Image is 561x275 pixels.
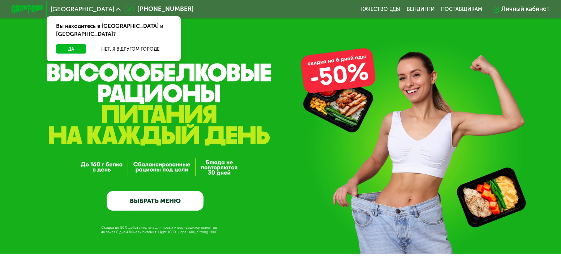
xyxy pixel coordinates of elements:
a: Качество еды [361,6,400,12]
a: ВЫБРАТЬ МЕНЮ [107,191,204,211]
span: [GEOGRAPHIC_DATA] [51,6,114,12]
div: Личный кабинет [501,4,549,14]
button: Нет, я в другом городе [89,44,171,54]
div: Вы находитесь в [GEOGRAPHIC_DATA] и [GEOGRAPHIC_DATA]? [47,16,181,45]
a: Вендинги [407,6,435,12]
div: поставщикам [441,6,482,12]
a: [PHONE_NUMBER] [125,4,193,14]
button: Да [56,44,86,54]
